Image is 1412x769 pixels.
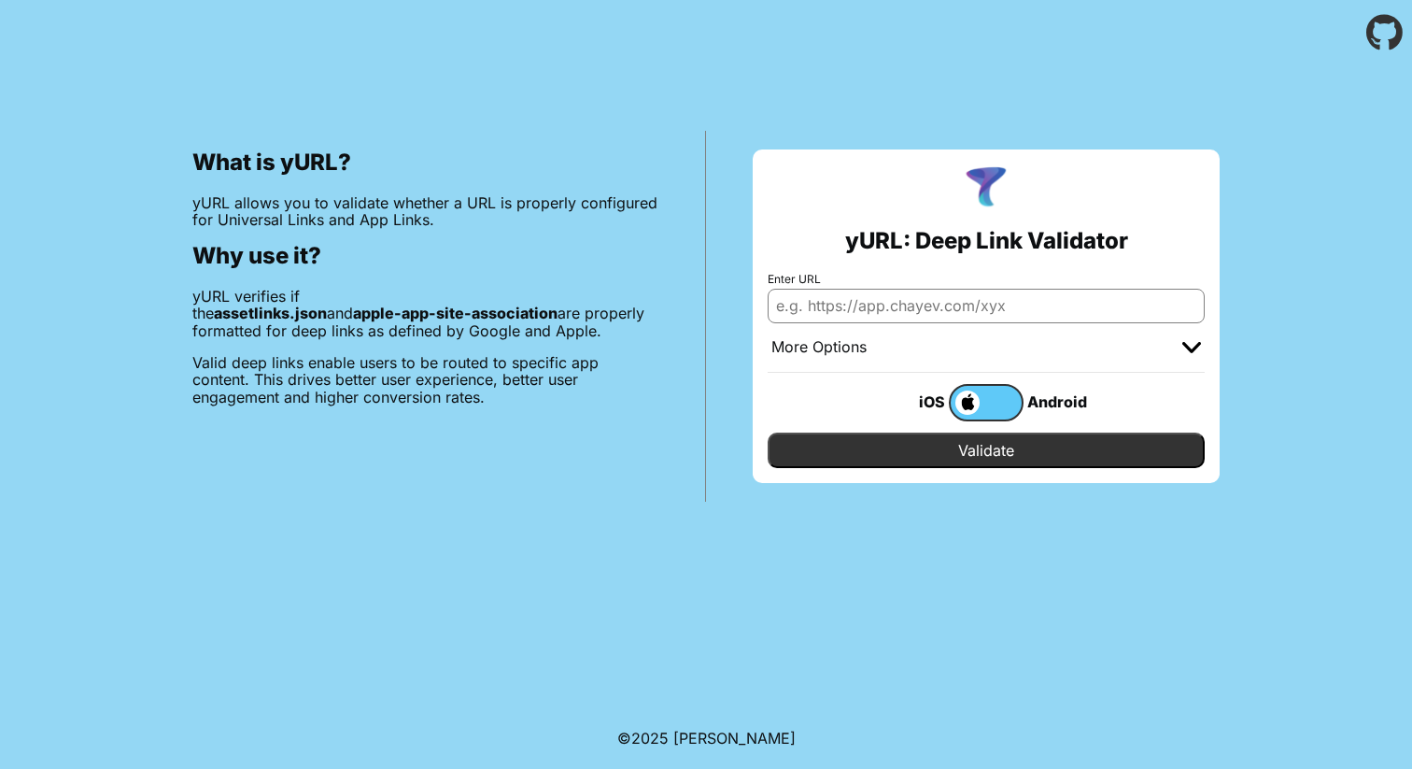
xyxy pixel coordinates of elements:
[192,288,658,339] p: yURL verifies if the and are properly formatted for deep links as defined by Google and Apple.
[768,433,1205,468] input: Validate
[768,273,1205,286] label: Enter URL
[192,194,658,229] p: yURL allows you to validate whether a URL is properly configured for Universal Links and App Links.
[192,150,658,176] h2: What is yURL?
[617,707,796,769] footer: ©
[631,729,669,748] span: 2025
[192,243,658,269] h2: Why use it?
[768,289,1205,322] input: e.g. https://app.chayev.com/xyx
[962,164,1010,213] img: yURL Logo
[874,390,949,414] div: iOS
[845,228,1128,254] h2: yURL: Deep Link Validator
[192,354,658,406] p: Valid deep links enable users to be routed to specific app content. This drives better user exper...
[1182,342,1201,353] img: chevron
[353,304,558,322] b: apple-app-site-association
[1024,390,1098,414] div: Android
[673,729,796,748] a: Michael Ibragimchayev's Personal Site
[214,304,327,322] b: assetlinks.json
[771,338,867,357] div: More Options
